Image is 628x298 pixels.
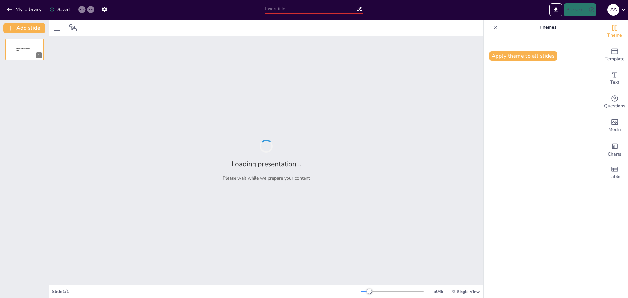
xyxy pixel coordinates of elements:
button: Apply theme to all slides [489,51,557,61]
span: Questions [604,102,625,110]
span: Media [608,126,621,133]
span: Single View [457,289,480,294]
div: A A [607,4,619,16]
div: Add a table [602,161,628,184]
p: Themes [501,20,595,35]
p: Please wait while we prepare your content [223,175,310,181]
span: Theme [607,32,622,39]
span: Template [605,55,625,62]
div: 1 [5,39,44,60]
span: Sendsteps presentation editor [16,48,30,51]
button: Present [564,3,596,16]
div: Saved [49,7,70,13]
button: Add slide [3,23,45,33]
button: A A [607,3,619,16]
div: 50 % [430,289,446,295]
div: Add charts and graphs [602,137,628,161]
div: Add text boxes [602,67,628,90]
span: Table [609,173,620,180]
button: Export to PowerPoint [549,3,562,16]
div: 1 [36,52,42,58]
span: Charts [608,151,621,158]
div: Change the overall theme [602,20,628,43]
button: My Library [5,4,44,15]
div: Get real-time input from your audience [602,90,628,114]
div: Slide 1 / 1 [52,289,361,295]
span: Text [610,79,619,86]
h2: Loading presentation... [232,159,301,168]
input: Insert title [265,4,356,14]
div: Add ready made slides [602,43,628,67]
span: Position [69,24,77,32]
div: Add images, graphics, shapes or video [602,114,628,137]
div: Layout [52,23,62,33]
